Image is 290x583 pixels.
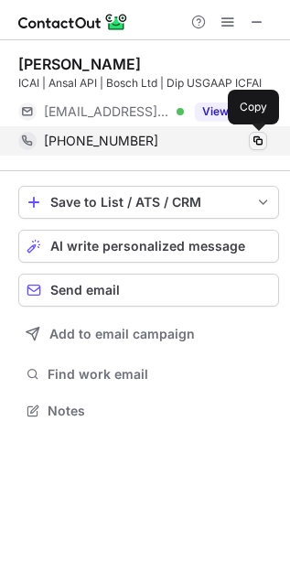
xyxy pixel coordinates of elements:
span: Add to email campaign [49,327,195,341]
button: Find work email [18,362,279,387]
span: Send email [50,283,120,297]
button: Add to email campaign [18,318,279,351]
button: Reveal Button [195,103,267,121]
span: Notes [48,403,272,419]
div: ICAI | Ansal API | Bosch Ltd | Dip USGAAP ICFAI [18,75,279,92]
div: [PERSON_NAME] [18,55,141,73]
div: Save to List / ATS / CRM [50,195,247,210]
button: AI write personalized message [18,230,279,263]
span: [EMAIL_ADDRESS][DOMAIN_NAME] [44,103,170,120]
span: AI write personalized message [50,239,245,254]
span: Find work email [48,366,272,383]
button: Notes [18,398,279,424]
img: ContactOut v5.3.10 [18,11,128,33]
button: save-profile-one-click [18,186,279,219]
button: Send email [18,274,279,307]
span: [PHONE_NUMBER] [44,133,158,149]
